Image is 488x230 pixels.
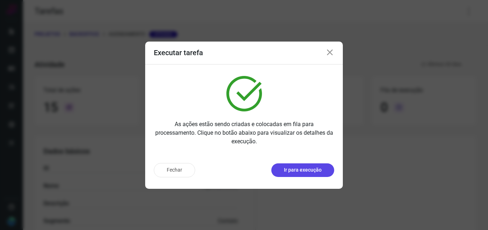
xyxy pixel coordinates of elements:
h3: Executar tarefa [154,48,203,57]
p: As ações estão sendo criadas e colocadas em fila para processamento. Clique no botão abaixo para ... [154,120,334,146]
p: Ir para execução [284,166,322,174]
button: Fechar [154,163,195,177]
img: verified.svg [226,76,262,111]
button: Ir para execução [271,163,334,177]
